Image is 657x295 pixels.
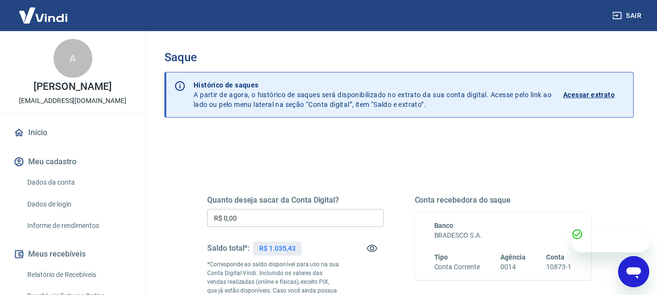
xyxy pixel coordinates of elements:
a: Relatório de Recebíveis [23,265,134,285]
span: Banco [434,222,454,229]
p: [EMAIL_ADDRESS][DOMAIN_NAME] [19,96,126,106]
a: Dados da conta [23,173,134,192]
h6: BRADESCO S.A. [434,230,572,241]
button: Sair [610,7,645,25]
button: Meus recebíveis [12,243,134,265]
h5: Saldo total*: [207,243,249,253]
a: Acessar extrato [563,80,625,109]
p: Histórico de saques [194,80,551,90]
span: Conta [546,253,565,261]
button: Meu cadastro [12,151,134,173]
iframe: Mensagem da empresa [572,231,649,252]
h3: Saque [164,51,634,64]
iframe: Botão para abrir a janela de mensagens [618,256,649,287]
h6: Conta Corrente [434,262,480,272]
h5: Conta recebedora do saque [415,195,591,205]
a: Início [12,122,134,143]
span: Agência [500,253,526,261]
h6: 0014 [500,262,526,272]
a: Dados de login [23,194,134,214]
p: R$ 1.035,43 [259,243,295,254]
h6: 10873-1 [546,262,571,272]
p: A partir de agora, o histórico de saques será disponibilizado no extrato da sua conta digital. Ac... [194,80,551,109]
p: [PERSON_NAME] [34,82,111,92]
img: Vindi [12,0,75,30]
p: Acessar extrato [563,90,615,100]
h5: Quanto deseja sacar da Conta Digital? [207,195,384,205]
span: Tipo [434,253,448,261]
a: Informe de rendimentos [23,216,134,236]
div: A [53,39,92,78]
